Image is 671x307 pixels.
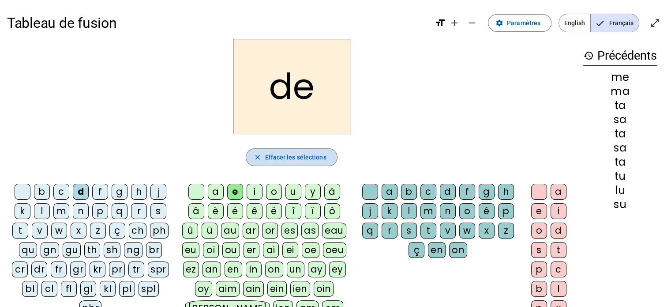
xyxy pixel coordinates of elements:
[305,184,321,200] div: y
[650,18,660,28] mat-icon: open_in_full
[41,242,59,258] div: gn
[382,184,397,200] div: a
[148,262,169,277] div: spr
[440,184,456,200] div: d
[583,171,657,182] div: tu
[208,203,224,219] div: è
[92,184,108,200] div: f
[243,223,259,239] div: ar
[119,281,135,297] div: pl
[290,281,310,297] div: ien
[551,184,566,200] div: a
[146,242,162,258] div: br
[382,223,397,239] div: r
[80,281,96,297] div: gl
[446,14,463,32] button: Augmenter la taille de la police
[208,184,224,200] div: a
[498,184,514,200] div: h
[479,223,495,239] div: x
[479,184,495,200] div: g
[227,184,243,200] div: e
[31,262,47,277] div: dr
[12,262,28,277] div: cr
[19,242,37,258] div: qu
[225,262,242,277] div: en
[112,184,127,200] div: g
[463,14,481,32] button: Diminuer la taille de la police
[265,152,326,163] span: Effacer les sélections
[112,203,127,219] div: q
[281,223,298,239] div: es
[467,18,477,28] mat-icon: remove
[329,262,346,277] div: ey
[73,184,89,200] div: d
[124,242,142,258] div: ng
[183,262,199,277] div: ez
[401,184,417,200] div: b
[287,262,304,277] div: un
[498,203,514,219] div: p
[128,262,144,277] div: tr
[459,203,475,219] div: o
[262,223,278,239] div: or
[583,143,657,153] div: sa
[583,185,657,196] div: lu
[302,242,319,258] div: oe
[282,242,298,258] div: ei
[583,86,657,97] div: ma
[495,19,503,27] mat-icon: settings
[314,281,334,297] div: oin
[243,281,264,297] div: ain
[227,203,243,219] div: é
[131,184,147,200] div: h
[401,203,417,219] div: l
[583,100,657,111] div: ta
[233,39,350,134] h2: de
[531,262,547,277] div: p
[182,242,199,258] div: eu
[322,223,346,239] div: eau
[15,203,30,219] div: k
[420,184,436,200] div: c
[70,262,86,277] div: gr
[84,242,100,258] div: th
[551,242,566,258] div: t
[583,50,594,61] mat-icon: history
[71,223,86,239] div: x
[583,157,657,167] div: ta
[362,223,378,239] div: q
[51,262,67,277] div: fr
[247,203,262,219] div: ê
[531,242,547,258] div: s
[12,223,28,239] div: t
[382,203,397,219] div: k
[150,184,166,200] div: j
[61,281,77,297] div: fl
[428,242,446,258] div: en
[53,184,69,200] div: c
[285,184,301,200] div: u
[409,242,424,258] div: ç
[150,203,166,219] div: s
[305,203,321,219] div: ï
[324,184,340,200] div: à
[188,203,204,219] div: â
[139,281,159,297] div: spl
[583,46,657,66] h3: Précédents
[583,72,657,83] div: me
[583,129,657,139] div: ta
[285,203,301,219] div: î
[221,223,239,239] div: au
[324,203,340,219] div: ô
[131,203,147,219] div: r
[583,114,657,125] div: sa
[323,242,347,258] div: oeu
[266,203,282,219] div: ë
[100,281,116,297] div: kl
[92,203,108,219] div: p
[440,203,456,219] div: n
[559,14,639,32] mat-button-toggle-group: Language selection
[362,203,378,219] div: j
[507,18,540,28] span: Paramètres
[32,223,48,239] div: v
